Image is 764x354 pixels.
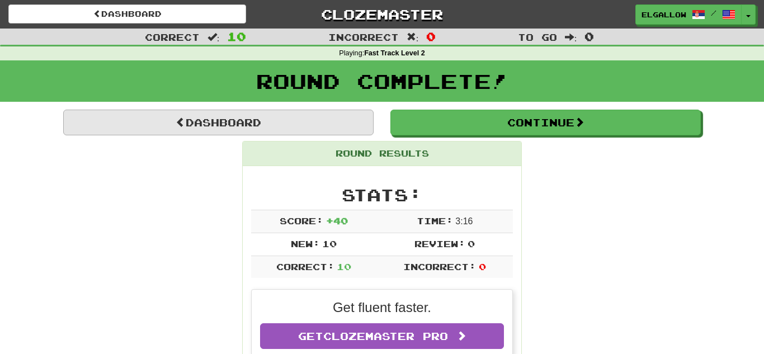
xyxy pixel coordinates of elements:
[426,30,436,43] span: 0
[291,238,320,249] span: New:
[328,31,399,43] span: Incorrect
[390,110,701,135] button: Continue
[479,261,486,272] span: 0
[4,70,760,92] h1: Round Complete!
[414,238,465,249] span: Review:
[276,261,334,272] span: Correct:
[207,32,220,42] span: :
[63,110,374,135] a: Dashboard
[407,32,419,42] span: :
[642,10,686,20] span: elgallow
[260,323,504,349] a: GetClozemaster Pro
[417,215,453,226] span: Time:
[403,261,476,272] span: Incorrect:
[8,4,246,23] a: Dashboard
[280,215,323,226] span: Score:
[635,4,742,25] a: elgallow /
[260,298,504,317] p: Get fluent faster.
[584,30,594,43] span: 0
[518,31,557,43] span: To go
[565,32,577,42] span: :
[243,141,521,166] div: Round Results
[326,215,348,226] span: + 40
[455,216,473,226] span: 3 : 16
[227,30,246,43] span: 10
[323,330,448,342] span: Clozemaster Pro
[322,238,337,249] span: 10
[364,49,425,57] strong: Fast Track Level 2
[251,186,513,204] h2: Stats:
[263,4,501,24] a: Clozemaster
[145,31,200,43] span: Correct
[711,9,716,17] span: /
[468,238,475,249] span: 0
[337,261,351,272] span: 10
